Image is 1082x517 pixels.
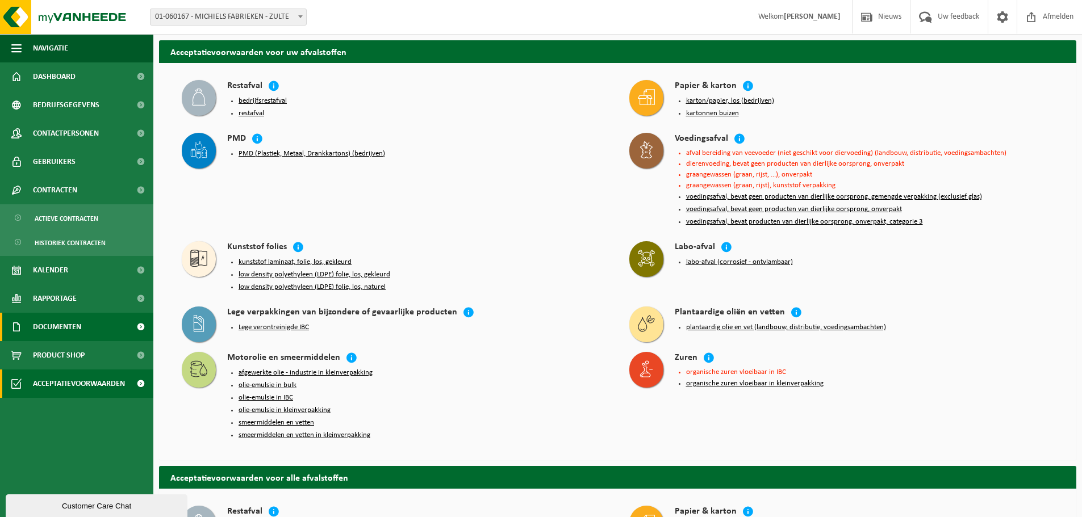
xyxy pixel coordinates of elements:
h2: Acceptatievoorwaarden voor alle afvalstoffen [159,466,1076,488]
button: voedingsafval, bevat geen producten van dierlijke oorsprong, gemengde verpakking (exclusief glas) [686,192,982,201]
h4: Zuren [675,352,697,365]
h4: Labo-afval [675,241,715,254]
iframe: chat widget [6,492,190,517]
a: Actieve contracten [3,207,151,229]
button: labo-afval (corrosief - ontvlambaar) [686,258,793,267]
li: graangewassen (graan, rijst), kunststof verpakking [686,182,1054,189]
span: Kalender [33,256,68,284]
span: Documenten [33,313,81,341]
button: voedingsafval, bevat producten van dierlijke oorsprong, onverpakt, categorie 3 [686,217,923,226]
span: Navigatie [33,34,68,62]
span: Historiek contracten [35,232,106,254]
button: smeermiddelen en vetten [239,418,314,427]
button: olie-emulsie in kleinverpakking [239,406,331,415]
h4: Restafval [227,80,262,93]
span: 01-060167 - MICHIELS FABRIEKEN - ZULTE [151,9,306,25]
li: dierenvoeding, bevat geen producten van dierlijke oorsprong, onverpakt [686,160,1054,167]
h4: Lege verpakkingen van bijzondere of gevaarlijke producten [227,306,457,320]
span: Gebruikers [33,148,76,176]
button: low density polyethyleen (LDPE) folie, los, gekleurd [239,270,390,279]
button: low density polyethyleen (LDPE) folie, los, naturel [239,283,386,292]
span: Acceptatievoorwaarden [33,369,125,398]
button: karton/papier, los (bedrijven) [686,96,774,106]
button: PMD (Plastiek, Metaal, Drankkartons) (bedrijven) [239,149,385,158]
h4: Motorolie en smeermiddelen [227,352,340,365]
button: kartonnen buizen [686,109,739,118]
button: restafval [239,109,264,118]
span: Rapportage [33,284,77,313]
button: Lege verontreinigde IBC [239,323,309,332]
span: Product Shop [33,341,85,369]
span: Contracten [33,176,77,204]
span: Dashboard [33,62,76,91]
span: Contactpersonen [33,119,99,148]
button: organische zuren vloeibaar in kleinverpakking [686,379,824,388]
button: olie-emulsie in bulk [239,381,296,390]
span: 01-060167 - MICHIELS FABRIEKEN - ZULTE [150,9,307,26]
span: Actieve contracten [35,208,98,229]
button: plantaardig olie en vet (landbouw, distributie, voedingsambachten) [686,323,886,332]
strong: [PERSON_NAME] [784,12,841,21]
li: graangewassen (graan, rijst, ...), onverpakt [686,171,1054,178]
h4: Papier & karton [675,80,737,93]
li: organische zuren vloeibaar in IBC [686,368,1054,376]
a: Historiek contracten [3,232,151,253]
button: olie-emulsie in IBC [239,393,293,402]
button: kunststof laminaat, folie, los, gekleurd [239,258,352,267]
button: afgewerkte olie - industrie in kleinverpakking [239,368,373,377]
span: Bedrijfsgegevens [33,91,99,119]
li: afval bereiding van veevoeder (niet geschikt voor diervoeding) (landbouw, distributie, voedingsam... [686,149,1054,157]
button: bedrijfsrestafval [239,96,287,106]
button: voedingsafval, bevat geen producten van dierlijke oorsprong, onverpakt [686,205,902,214]
button: smeermiddelen en vetten in kleinverpakking [239,431,370,440]
h4: PMD [227,133,246,146]
h2: Acceptatievoorwaarden voor uw afvalstoffen [159,40,1076,62]
h4: Voedingsafval [675,133,728,146]
h4: Plantaardige oliën en vetten [675,306,785,320]
h4: Kunststof folies [227,241,287,254]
